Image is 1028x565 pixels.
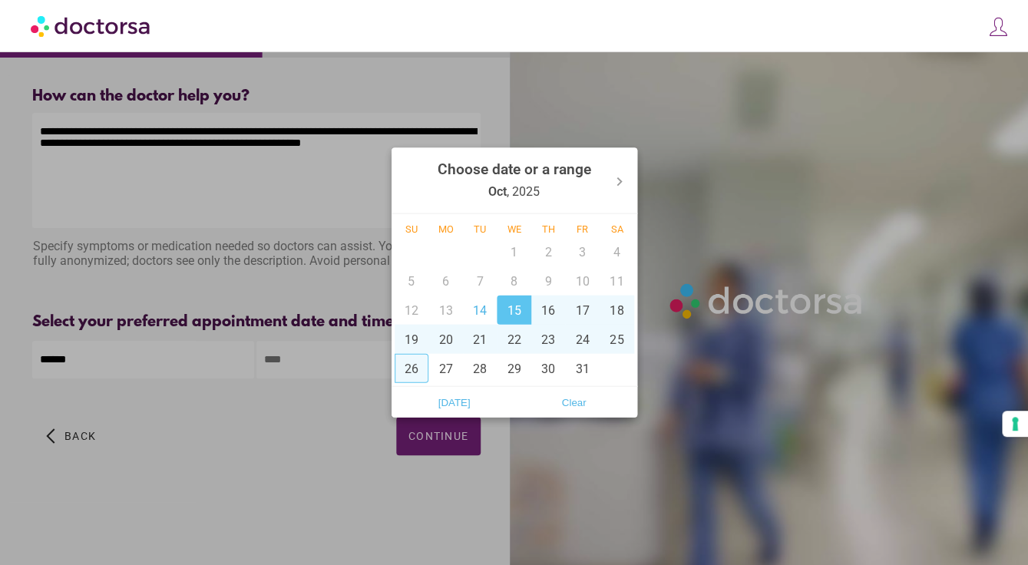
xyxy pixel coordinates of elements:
div: 30 [531,354,566,383]
div: 19 [395,325,429,354]
span: Clear [519,391,630,414]
div: 9 [531,266,566,296]
div: Fr [565,223,600,235]
div: 21 [463,325,497,354]
span: [DATE] [399,391,510,414]
strong: Oct [488,184,507,199]
div: 28 [463,354,497,383]
strong: Choose date or a range [438,160,591,178]
div: Mo [428,223,463,235]
div: 15 [497,296,531,325]
div: 27 [428,354,463,383]
div: Th [531,223,566,235]
div: 10 [565,266,600,296]
div: 2 [531,237,566,266]
div: 16 [531,296,566,325]
div: 31 [565,354,600,383]
img: icons8-customer-100.png [987,16,1009,38]
div: 6 [428,266,463,296]
div: 13 [428,296,463,325]
div: 18 [600,296,634,325]
div: Tu [463,223,497,235]
button: Clear [514,390,634,415]
div: 22 [497,325,531,354]
div: 1 [497,237,531,266]
div: , 2025 [438,151,591,210]
img: Doctorsa.com [31,8,152,43]
button: [DATE] [395,390,514,415]
div: Su [395,223,429,235]
div: We [497,223,531,235]
div: 14 [463,296,497,325]
div: 26 [395,354,429,383]
div: 11 [600,266,634,296]
div: 29 [497,354,531,383]
div: 5 [395,266,429,296]
div: 3 [565,237,600,266]
div: 17 [565,296,600,325]
div: 25 [600,325,634,354]
div: 20 [428,325,463,354]
div: 24 [565,325,600,354]
div: 12 [395,296,429,325]
button: Your consent preferences for tracking technologies [1002,411,1028,437]
div: 4 [600,237,634,266]
div: Sa [600,223,634,235]
div: 7 [463,266,497,296]
div: 8 [497,266,531,296]
div: 23 [531,325,566,354]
